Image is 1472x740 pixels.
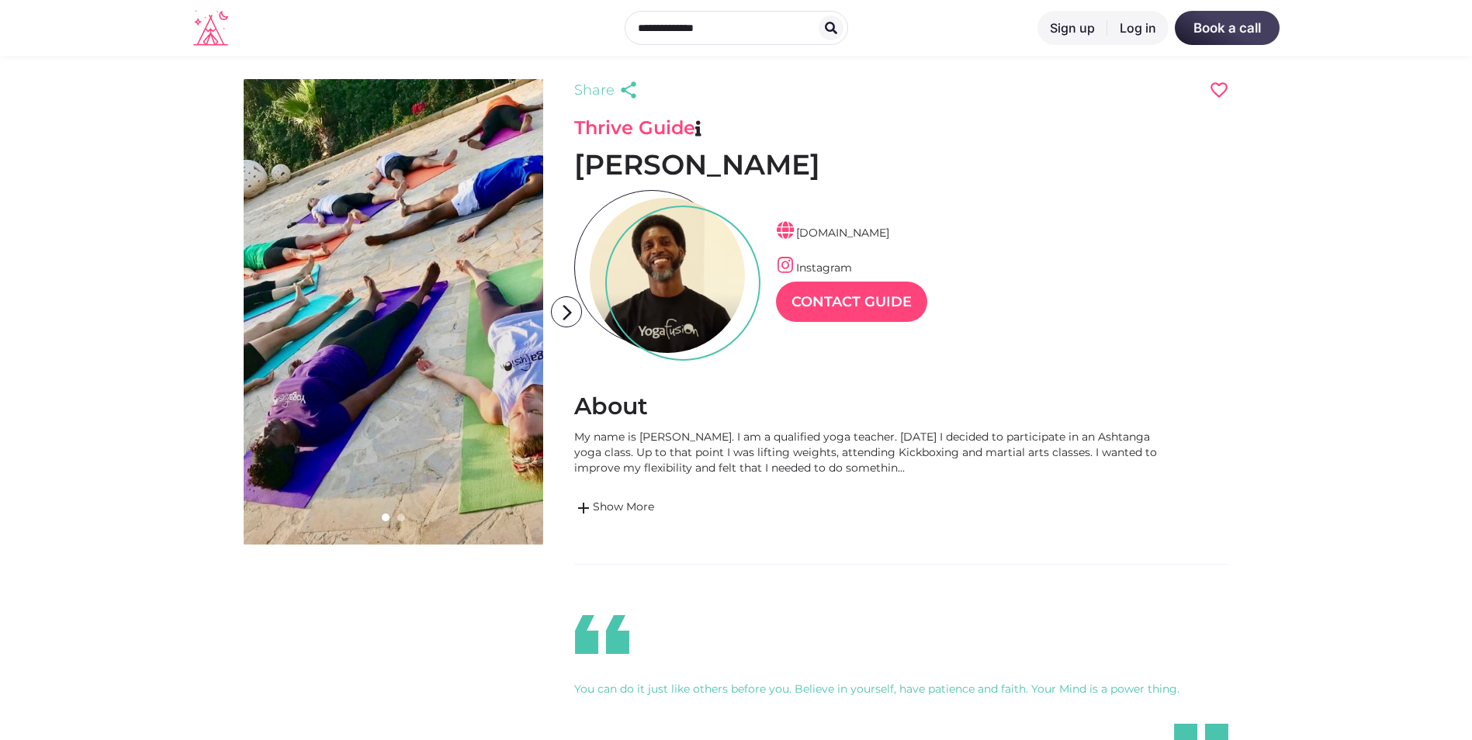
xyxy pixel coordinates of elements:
h3: Thrive Guide [574,116,1229,140]
div: My name is [PERSON_NAME]. I am a qualified yoga teacher. [DATE] I decided to participate in an As... [574,429,1179,475]
a: Log in [1107,11,1169,45]
span: add [574,499,593,517]
a: Share [574,79,642,101]
h1: [PERSON_NAME] [574,147,1229,182]
h2: About [574,392,1229,421]
i: format_quote [556,611,649,658]
a: [DOMAIN_NAME] [776,226,889,240]
div: You can do it just like others before you. Believe in yourself, have patience and faith. Your Min... [574,681,1229,697]
a: addShow More [574,499,1179,517]
a: Book a call [1175,11,1280,45]
i: arrow_forward_ios [552,297,583,328]
a: Instagram [776,261,852,275]
a: Contact Guide [776,282,927,322]
span: Share [574,79,615,101]
a: Sign up [1037,11,1107,45]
